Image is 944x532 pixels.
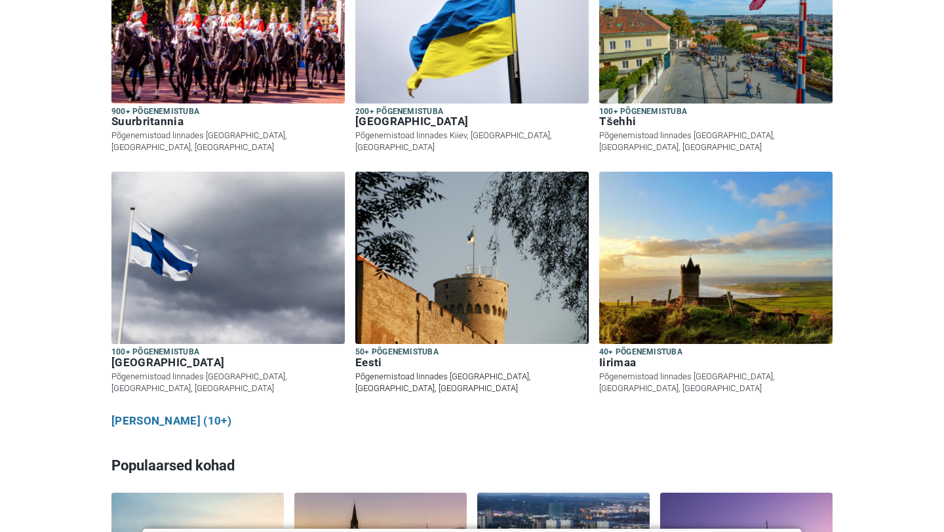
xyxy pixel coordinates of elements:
[355,347,589,358] h5: 50+ Põgenemistuba
[111,115,345,128] h6: Suurbritannia
[111,130,345,153] p: Põgenemistoad linnades [GEOGRAPHIC_DATA], [GEOGRAPHIC_DATA], [GEOGRAPHIC_DATA]
[599,356,833,370] h6: Iirimaa
[599,106,833,117] h5: 100+ Põgenemistuba
[355,172,589,396] a: 50+ Põgenemistuba Eesti Põgenemistoad linnades [GEOGRAPHIC_DATA], [GEOGRAPHIC_DATA], [GEOGRAPHIC_...
[355,356,589,370] h6: Eesti
[599,115,833,128] h6: Tšehhi
[355,106,589,117] h5: 200+ Põgenemistuba
[599,130,833,153] p: Põgenemistoad linnades [GEOGRAPHIC_DATA], [GEOGRAPHIC_DATA], [GEOGRAPHIC_DATA]
[111,413,231,430] a: [PERSON_NAME] (10+)
[111,449,833,483] h3: Populaarsed kohad
[111,371,345,394] p: Põgenemistoad linnades [GEOGRAPHIC_DATA], [GEOGRAPHIC_DATA], [GEOGRAPHIC_DATA]
[111,347,345,358] h5: 100+ Põgenemistuba
[111,356,345,370] h6: [GEOGRAPHIC_DATA]
[599,347,833,358] h5: 40+ Põgenemistuba
[355,130,589,153] p: Põgenemistoad linnades Kiiev, [GEOGRAPHIC_DATA], [GEOGRAPHIC_DATA]
[599,172,833,396] a: 40+ Põgenemistuba Iirimaa Põgenemistoad linnades [GEOGRAPHIC_DATA], [GEOGRAPHIC_DATA], [GEOGRAPHI...
[599,371,833,394] p: Põgenemistoad linnades [GEOGRAPHIC_DATA], [GEOGRAPHIC_DATA], [GEOGRAPHIC_DATA]
[111,172,345,396] a: 100+ Põgenemistuba [GEOGRAPHIC_DATA] Põgenemistoad linnades [GEOGRAPHIC_DATA], [GEOGRAPHIC_DATA],...
[355,371,589,394] p: Põgenemistoad linnades [GEOGRAPHIC_DATA], [GEOGRAPHIC_DATA], [GEOGRAPHIC_DATA]
[355,115,589,128] h6: [GEOGRAPHIC_DATA]
[111,106,345,117] h5: 900+ Põgenemistuba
